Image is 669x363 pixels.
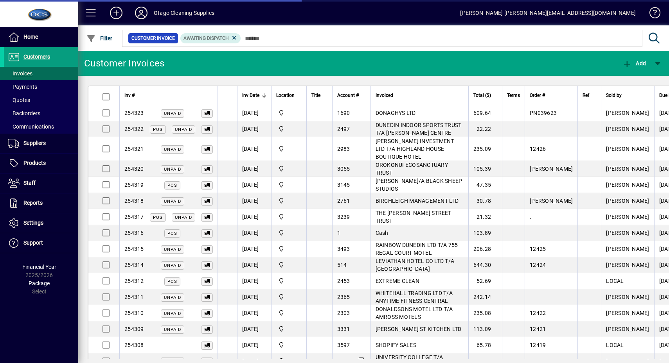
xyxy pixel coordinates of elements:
[530,310,546,316] span: 12422
[468,121,502,137] td: 22.22
[530,262,546,268] span: 12424
[124,166,144,172] span: 254320
[124,126,144,132] span: 254322
[23,200,43,206] span: Reports
[8,70,32,77] span: Invoices
[606,326,649,332] span: [PERSON_NAME]
[167,231,177,236] span: POS
[468,241,502,257] td: 206.28
[337,230,340,236] span: 1
[337,110,350,116] span: 1690
[376,138,454,160] span: [PERSON_NAME] INVESTMENT LTD T/A HIGHLAND HOUSE BOUTIQUE HOTEL
[311,91,320,100] span: Title
[376,290,453,304] span: WHITEHALL TRADING LTD T/A ANYTIME FITNESS CENTRAL
[376,230,388,236] span: Cash
[167,279,177,284] span: POS
[242,91,266,100] div: Inv Date
[376,91,464,100] div: Invoiced
[606,166,649,172] span: [PERSON_NAME]
[237,321,271,337] td: [DATE]
[337,262,347,268] span: 514
[124,146,144,152] span: 254321
[23,240,43,246] span: Support
[4,213,78,233] a: Settings
[85,31,115,45] button: Filter
[8,97,30,103] span: Quotes
[276,91,302,100] div: Location
[183,36,229,41] span: Awaiting Dispatch
[583,91,596,100] div: Ref
[4,120,78,133] a: Communications
[376,91,393,100] span: Invoiced
[337,126,350,132] span: 2497
[468,257,502,273] td: 644.30
[86,35,113,41] span: Filter
[131,34,175,42] span: Customer Invoice
[606,146,649,152] span: [PERSON_NAME]
[530,246,546,252] span: 12425
[23,160,46,166] span: Products
[468,273,502,289] td: 52.69
[175,215,192,220] span: Unpaid
[468,209,502,225] td: 21.32
[237,161,271,177] td: [DATE]
[468,225,502,241] td: 103.89
[164,311,181,316] span: Unpaid
[460,7,636,19] div: [PERSON_NAME] [PERSON_NAME][EMAIL_ADDRESS][DOMAIN_NAME]
[4,80,78,93] a: Payments
[237,225,271,241] td: [DATE]
[606,110,649,116] span: [PERSON_NAME]
[237,257,271,273] td: [DATE]
[530,326,546,332] span: 12421
[606,198,649,204] span: [PERSON_NAME]
[124,230,144,236] span: 254316
[376,306,453,320] span: DONALDSONS MOTEL LTD T/A AMROSS MOTELS
[237,273,271,289] td: [DATE]
[276,91,295,100] span: Location
[337,342,350,348] span: 3597
[644,2,659,27] a: Knowledge Base
[237,337,271,353] td: [DATE]
[311,91,327,100] div: Title
[124,182,144,188] span: 254319
[237,121,271,137] td: [DATE]
[4,134,78,153] a: Suppliers
[124,91,135,100] span: Inv #
[468,177,502,193] td: 47.35
[124,310,144,316] span: 254310
[530,146,546,152] span: 12426
[164,199,181,204] span: Unpaid
[507,91,520,100] span: Terms
[337,326,350,332] span: 3331
[376,110,416,116] span: DONAGHYS LTD
[23,180,36,186] span: Staff
[620,56,648,70] button: Add
[124,278,144,284] span: 254312
[337,310,350,316] span: 2303
[337,278,350,284] span: 2453
[23,34,38,40] span: Home
[124,246,144,252] span: 254315
[84,57,164,70] div: Customer Invoices
[237,289,271,305] td: [DATE]
[154,7,214,19] div: Otago Cleaning Supplies
[606,91,622,100] span: Sold by
[124,214,144,220] span: 254317
[606,246,649,252] span: [PERSON_NAME]
[606,278,624,284] span: LOCAL
[237,105,271,121] td: [DATE]
[164,295,181,300] span: Unpaid
[124,110,144,116] span: 254323
[530,214,531,220] span: .
[167,183,177,188] span: POS
[473,91,491,100] span: Total ($)
[337,91,359,100] span: Account #
[376,178,462,192] span: [PERSON_NAME]/A BLACK SHEEP STUDIOS
[242,91,259,100] span: Inv Date
[530,166,573,172] span: [PERSON_NAME]
[337,198,350,204] span: 2761
[237,193,271,209] td: [DATE]
[337,182,350,188] span: 3145
[376,162,448,176] span: OROKONUI ECOSANCTUARY TRUST
[124,294,144,300] span: 254311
